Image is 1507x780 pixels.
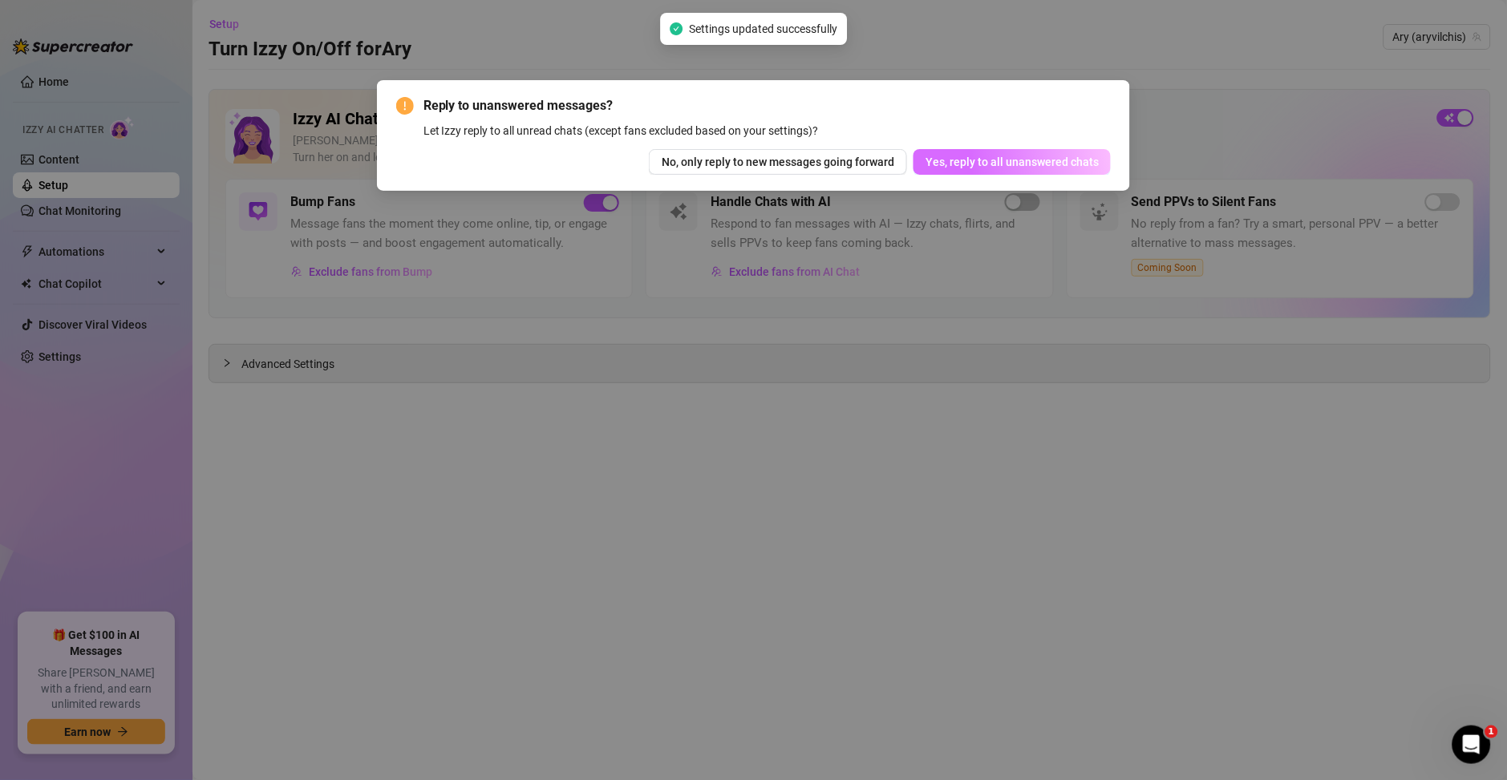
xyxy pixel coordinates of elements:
button: No, only reply to new messages going forward [649,149,907,175]
span: Reply to unanswered messages? [423,96,1112,115]
span: Yes, reply to all unanswered chats [926,156,1099,168]
div: Let Izzy reply to all unread chats (except fans excluded based on your settings)? [423,122,1112,139]
button: Yes, reply to all unanswered chats [914,149,1111,175]
span: exclamation-circle [396,97,414,115]
iframe: Intercom live chat [1452,725,1491,764]
span: 1 [1485,725,1498,738]
span: Settings updated successfully [689,20,837,38]
span: check-circle [670,22,683,35]
span: No, only reply to new messages going forward [662,156,894,168]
